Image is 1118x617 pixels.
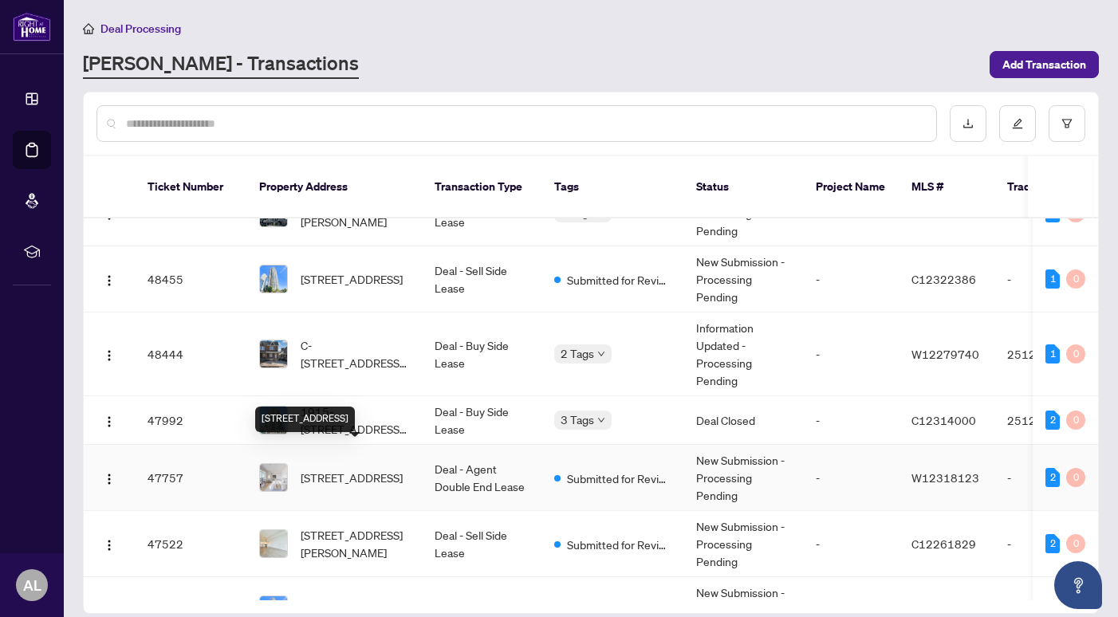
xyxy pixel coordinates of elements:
[567,536,671,553] span: Submitted for Review
[683,156,803,218] th: Status
[994,312,1106,396] td: 2512815
[1049,105,1085,142] button: filter
[23,574,41,596] span: AL
[597,416,605,424] span: down
[246,156,422,218] th: Property Address
[899,156,994,218] th: MLS #
[541,156,683,218] th: Tags
[911,536,976,551] span: C12261829
[422,156,541,218] th: Transaction Type
[963,118,974,129] span: download
[301,403,409,438] span: 1915-[STREET_ADDRESS][PERSON_NAME]
[803,156,899,218] th: Project Name
[1066,411,1085,430] div: 0
[950,105,986,142] button: download
[683,445,803,511] td: New Submission - Processing Pending
[135,396,246,445] td: 47992
[301,270,403,288] span: [STREET_ADDRESS]
[803,312,899,396] td: -
[422,445,541,511] td: Deal - Agent Double End Lease
[911,470,979,485] span: W12318123
[301,469,403,486] span: [STREET_ADDRESS]
[1045,269,1060,289] div: 1
[990,51,1099,78] button: Add Transaction
[1061,118,1073,129] span: filter
[1066,269,1085,289] div: 0
[597,350,605,358] span: down
[260,265,287,293] img: thumbnail-img
[422,246,541,312] td: Deal - Sell Side Lease
[994,246,1106,312] td: -
[135,445,246,511] td: 47757
[96,266,122,292] button: Logo
[561,411,594,429] span: 3 Tags
[683,312,803,396] td: Information Updated - Processing Pending
[13,12,51,41] img: logo
[301,526,409,561] span: [STREET_ADDRESS][PERSON_NAME]
[103,274,116,287] img: Logo
[1066,534,1085,553] div: 0
[422,511,541,577] td: Deal - Sell Side Lease
[803,511,899,577] td: -
[96,407,122,433] button: Logo
[803,396,899,445] td: -
[260,464,287,491] img: thumbnail-img
[301,336,409,371] span: C-[STREET_ADDRESS][PERSON_NAME]
[999,105,1036,142] button: edit
[422,312,541,396] td: Deal - Buy Side Lease
[103,415,116,428] img: Logo
[135,246,246,312] td: 48455
[994,511,1106,577] td: -
[683,511,803,577] td: New Submission - Processing Pending
[994,156,1106,218] th: Trade Number
[103,349,116,362] img: Logo
[96,341,122,367] button: Logo
[1045,468,1060,487] div: 2
[561,344,594,363] span: 2 Tags
[567,271,671,289] span: Submitted for Review
[1012,118,1023,129] span: edit
[1045,344,1060,364] div: 1
[803,246,899,312] td: -
[103,539,116,552] img: Logo
[911,413,976,427] span: C12314000
[567,470,671,487] span: Submitted for Review
[100,22,181,36] span: Deal Processing
[1066,468,1085,487] div: 0
[1045,411,1060,430] div: 2
[994,445,1106,511] td: -
[911,347,979,361] span: W12279740
[683,246,803,312] td: New Submission - Processing Pending
[422,396,541,445] td: Deal - Buy Side Lease
[255,407,355,432] div: [STREET_ADDRESS]
[83,23,94,34] span: home
[103,473,116,485] img: Logo
[803,445,899,511] td: -
[994,396,1106,445] td: 2512570
[1066,344,1085,364] div: 0
[83,50,359,79] a: [PERSON_NAME] - Transactions
[96,465,122,490] button: Logo
[260,530,287,557] img: thumbnail-img
[1002,52,1086,77] span: Add Transaction
[135,156,246,218] th: Ticket Number
[911,272,976,286] span: C12322386
[135,312,246,396] td: 48444
[683,396,803,445] td: Deal Closed
[1045,534,1060,553] div: 2
[260,340,287,367] img: thumbnail-img
[96,531,122,556] button: Logo
[135,511,246,577] td: 47522
[1054,561,1102,609] button: Open asap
